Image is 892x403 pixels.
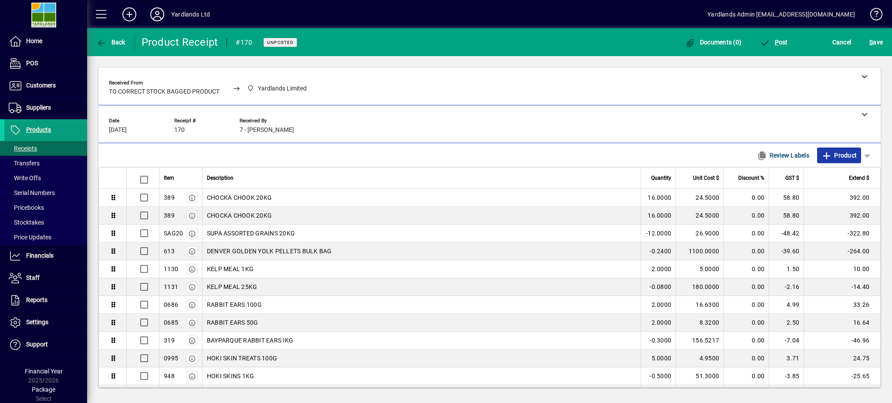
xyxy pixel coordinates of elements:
span: 170 [174,127,185,134]
span: Financial Year [25,368,63,375]
span: Customers [26,82,56,89]
div: Product Receipt [142,35,218,49]
a: Transfers [4,156,87,171]
td: HOKI SKIN TREATS 100G [202,349,641,367]
span: 24.5000 [696,211,719,220]
td: 0.00 [723,189,769,207]
span: Support [26,341,48,348]
span: Serial Numbers [9,189,55,196]
a: Pricebooks [4,200,87,215]
td: KELP MEAL 1KG [202,260,641,278]
span: 156.5217 [692,336,719,345]
td: 4.99 [769,296,804,314]
button: Review Labels [753,148,813,163]
a: Price Updates [4,230,87,245]
span: Write Offs [9,175,41,181]
span: ost [760,39,788,46]
span: 5.0000 [699,265,720,273]
td: 0.00 [723,207,769,225]
td: -7.04 [769,332,804,349]
a: Financials [4,245,87,267]
span: P [775,39,779,46]
div: 0686 [164,300,178,309]
td: 3.71 [769,349,804,367]
td: -14.40 [804,278,880,296]
span: Products [26,126,51,133]
div: 0685 [164,318,178,327]
td: 58.80 [769,207,804,225]
span: Reports [26,296,47,303]
td: 5.0000 [641,385,676,403]
span: Receipts [9,145,37,152]
span: 4.9500 [699,354,720,363]
td: -0.2400 [641,242,676,260]
td: 0.00 [723,278,769,296]
a: POS [4,53,87,74]
td: 24.75 [804,349,880,367]
button: Documents (0) [683,34,743,50]
td: 16.0000 [641,189,676,207]
span: POS [26,60,38,67]
td: 2.25 [769,385,804,403]
div: 389 [164,193,175,202]
td: -0.3000 [641,332,676,349]
span: Settings [26,319,48,326]
span: 8.3200 [699,318,720,327]
td: SUPA ASSORTED GRAINS 20KG [202,225,641,242]
span: 7 - [PERSON_NAME] [240,127,294,134]
span: Financials [26,252,54,259]
td: 0.00 [723,332,769,349]
td: HOKI SKINS 1KG [202,367,641,385]
td: 5.0000 [641,349,676,367]
td: 0.00 [723,385,769,403]
td: 58.80 [769,189,804,207]
div: 1130 [164,265,178,273]
span: Price Updates [9,234,51,241]
td: RABBIT EARS 100G [202,296,641,314]
span: 26.9000 [696,229,719,238]
td: 2.0000 [641,296,676,314]
td: 2.50 [769,314,804,332]
span: Yardlands Limited [245,83,311,94]
button: Save [867,34,885,50]
td: 0.00 [723,260,769,278]
span: 180.0000 [692,282,719,291]
a: Write Offs [4,171,87,185]
span: Item [164,173,174,183]
span: Yardlands Limited [258,84,307,93]
div: 319 [164,336,175,345]
a: Knowledge Base [864,2,881,30]
span: Quantity [651,173,671,183]
td: -3.85 [769,367,804,385]
button: Product [817,148,861,163]
td: 15.00 [804,385,880,403]
td: RABBIT EARS 50G [202,314,641,332]
div: 613 [164,247,175,255]
td: -48.42 [769,225,804,242]
td: -0.5000 [641,367,676,385]
span: 51.3000 [696,372,719,380]
button: Back [94,34,128,50]
td: -2.16 [769,278,804,296]
button: Profile [143,7,171,22]
td: 0.00 [723,314,769,332]
td: BAYPARQUE RABBIT EARS IKG [202,332,641,349]
span: GST $ [785,173,799,183]
span: Back [96,39,125,46]
div: 389 [164,211,175,220]
span: Transfers [9,160,40,167]
span: Documents (0) [685,39,741,46]
td: DENVER GOLDEN YOLK PELLETS BULK BAG [202,242,641,260]
div: Yardlands Admin [EMAIL_ADDRESS][DOMAIN_NAME] [707,7,855,21]
span: Stocktakes [9,219,44,226]
td: VENISON LIVER TREATS 100G [202,385,641,403]
span: Unit Cost $ [693,173,719,183]
div: 1131 [164,282,178,291]
td: -322.80 [804,225,880,242]
a: Serial Numbers [4,185,87,200]
td: -39.60 [769,242,804,260]
button: Cancel [830,34,854,50]
a: Home [4,30,87,52]
td: -264.00 [804,242,880,260]
app-page-header-button: Back [87,34,135,50]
